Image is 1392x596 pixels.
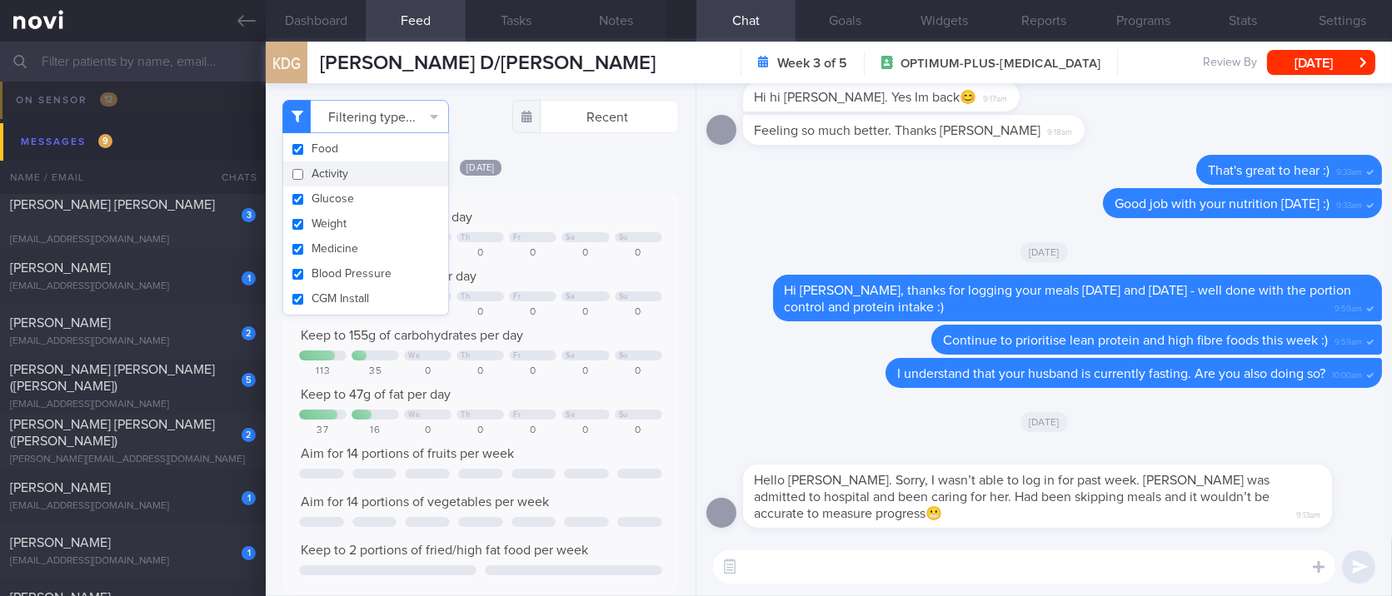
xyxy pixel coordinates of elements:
span: [PERSON_NAME] D/[PERSON_NAME] [320,53,656,73]
div: 0 [561,247,609,260]
button: [DATE] [1267,50,1375,75]
div: Th [461,351,470,360]
div: [EMAIL_ADDRESS][DOMAIN_NAME] [10,281,256,293]
span: Aim for 14 portions of fruits per week [301,447,514,460]
span: [PERSON_NAME] [PERSON_NAME] [10,198,215,211]
span: 9:17am [984,89,1008,105]
div: 0 [457,425,504,437]
div: [EMAIL_ADDRESS][DOMAIN_NAME] [10,335,256,348]
div: We [408,351,420,360]
div: 0 [561,425,609,437]
div: [EMAIL_ADDRESS][DOMAIN_NAME] [10,500,256,513]
div: 37 [299,425,347,437]
div: Su [619,351,628,360]
div: 0 [404,425,452,437]
div: 0 [615,365,662,378]
span: [PERSON_NAME] [10,261,111,275]
div: 0 [509,247,556,260]
button: Activity [283,161,448,186]
span: That's great to hear :) [1208,164,1330,177]
div: 1 [242,491,256,505]
button: Blood Pressure [283,261,448,286]
div: 0 [457,306,504,319]
div: Sa [566,410,575,420]
div: 1 [242,271,256,286]
div: We [408,410,420,420]
button: CGM Install [283,286,448,311]
div: 16 [352,425,399,437]
span: Hi [PERSON_NAME], thanks for logging your meals [DATE] and [DATE] - well done with the portion co... [785,284,1352,314]
div: 0 [615,247,662,260]
div: Sa [566,351,575,360]
div: 0 [509,365,556,378]
div: Su [619,410,628,420]
span: Good job with your nutrition [DATE] :) [1115,197,1330,211]
div: [EMAIL_ADDRESS][DOMAIN_NAME] [10,234,256,246]
span: [PERSON_NAME] [PERSON_NAME] ([PERSON_NAME]) [10,418,215,448]
div: 2 [242,326,256,340]
div: Fr [513,233,521,242]
span: Keep to 47g of fat per day [301,388,451,401]
span: 9:18am [1048,122,1073,138]
div: 2 [242,428,256,442]
div: 0 [404,365,452,378]
div: 3 [242,208,256,222]
div: 0 [561,306,609,319]
span: [PERSON_NAME] [10,481,111,494]
div: Th [461,233,470,242]
div: Sa [566,233,575,242]
div: 35 [352,365,399,378]
div: Chats [199,161,266,194]
span: 9:59am [1335,332,1362,348]
div: 0 [509,306,556,319]
div: Sa [566,292,575,301]
div: 113 [299,365,347,378]
div: Fr [513,351,521,360]
span: Aim for 14 portions of vegetables per week [301,495,549,509]
span: [DATE] [1020,242,1068,262]
span: Review By [1203,56,1257,71]
div: Th [461,410,470,420]
button: Weight [283,211,448,236]
div: 0 [561,365,609,378]
span: [DATE] [1020,412,1068,432]
span: 9 [98,134,112,148]
button: Filtering type... [282,100,449,133]
span: 10:00am [1332,365,1362,381]
div: [EMAIL_ADDRESS][DOMAIN_NAME] [10,399,256,411]
div: Fr [513,292,521,301]
div: 5 [242,373,256,387]
span: 9:33am [1336,162,1362,178]
div: 0 [615,425,662,437]
button: Food [283,137,448,161]
div: 0 [457,365,504,378]
div: [EMAIL_ADDRESS][DOMAIN_NAME] [10,555,256,568]
div: 1 [242,546,256,560]
div: 0 [615,306,662,319]
span: [PERSON_NAME] [PERSON_NAME] ([PERSON_NAME]) [10,363,215,393]
span: [PERSON_NAME] [10,316,111,330]
span: Feeling so much better. Thanks [PERSON_NAME] [755,124,1041,137]
div: Fr [513,410,521,420]
span: OPTIMUM-PLUS-[MEDICAL_DATA] [901,56,1100,72]
div: 0 [457,247,504,260]
span: Hello [PERSON_NAME]. Sorry, I wasn’t able to log in for past week. [PERSON_NAME] was admitted to ... [755,474,1270,520]
span: Continue to prioritise lean protein and high fibre foods this week :) [943,334,1328,347]
div: [PERSON_NAME][EMAIL_ADDRESS][DOMAIN_NAME] [10,454,256,466]
span: 9:13am [1296,505,1320,521]
div: Su [619,233,628,242]
div: KDG [262,32,312,96]
button: Glucose [283,186,448,211]
strong: Week 3 of 5 [777,55,847,72]
span: 9:59am [1335,299,1362,315]
span: Keep to 155g of carbohydrates per day [301,329,523,342]
button: Medicine [283,236,448,261]
div: Su [619,292,628,301]
span: Hi hi [PERSON_NAME]. Yes Im back😊 [755,91,977,104]
div: 0 [509,425,556,437]
span: [PERSON_NAME] [10,536,111,549]
span: I understand that your husband is currently fasting. Are you also doing so? [897,367,1325,380]
div: Messages [17,131,117,153]
span: [DATE] [460,160,501,176]
span: Keep to 2 portions of fried/high fat food per week [301,544,588,557]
